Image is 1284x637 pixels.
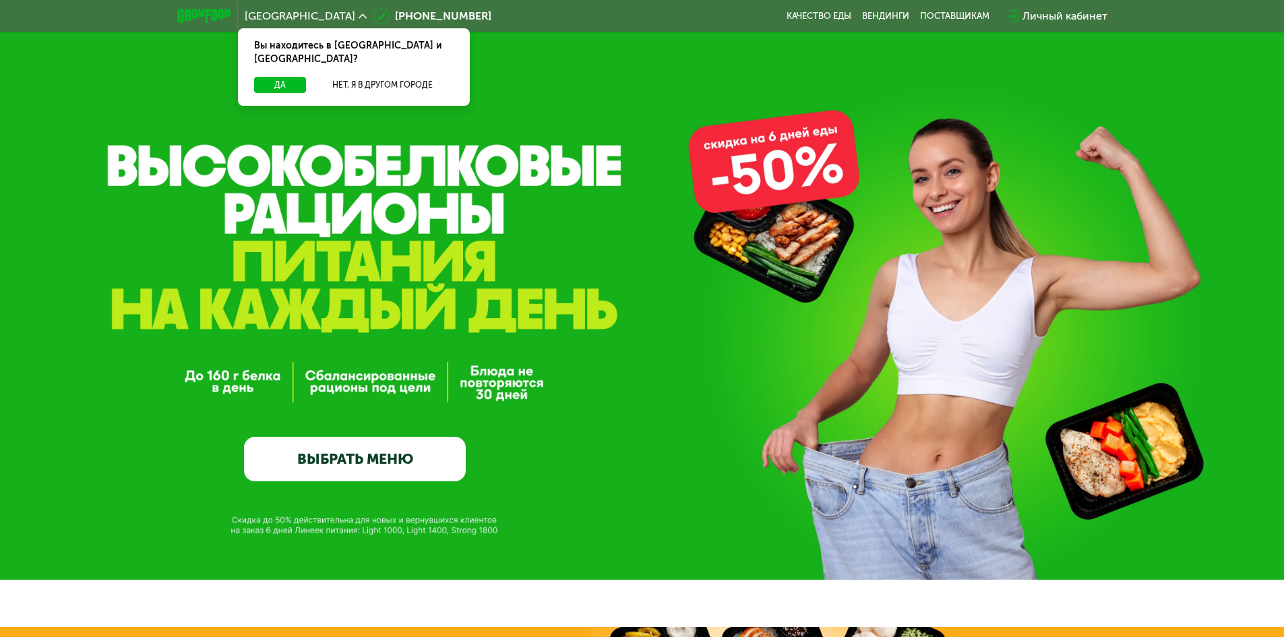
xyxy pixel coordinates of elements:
[1022,8,1107,24] div: Личный кабинет
[238,28,470,77] div: Вы находитесь в [GEOGRAPHIC_DATA] и [GEOGRAPHIC_DATA]?
[862,11,909,22] a: Вендинги
[244,437,466,481] a: ВЫБРАТЬ МЕНЮ
[245,11,355,22] span: [GEOGRAPHIC_DATA]
[373,8,491,24] a: [PHONE_NUMBER]
[254,77,306,93] button: Да
[311,77,454,93] button: Нет, я в другом городе
[787,11,851,22] a: Качество еды
[920,11,989,22] div: поставщикам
